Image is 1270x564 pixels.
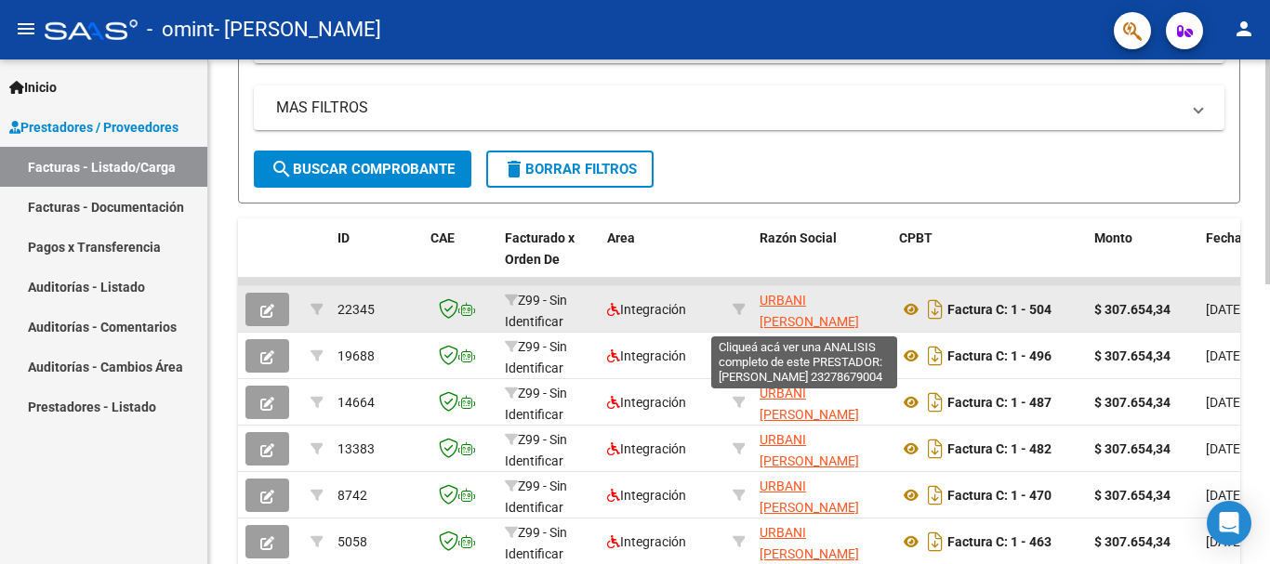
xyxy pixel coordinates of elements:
div: 23278679004 [760,429,884,468]
span: [DATE] [1206,302,1244,317]
span: [DATE] [1206,488,1244,503]
span: 8742 [337,488,367,503]
span: Borrar Filtros [503,161,637,177]
span: 13383 [337,441,375,456]
datatable-header-cell: Razón Social [752,218,892,300]
strong: Factura C: 1 - 487 [947,395,1052,410]
span: 5058 [337,534,367,549]
datatable-header-cell: Monto [1087,218,1198,300]
span: Integración [607,488,686,503]
i: Descargar documento [923,341,947,371]
span: [DATE] [1206,348,1244,363]
span: - [PERSON_NAME] [214,9,381,50]
span: Area [607,230,635,245]
span: CAE [430,230,455,245]
mat-icon: menu [15,18,37,40]
strong: Factura C: 1 - 496 [947,348,1052,363]
i: Descargar documento [923,480,947,510]
span: Z99 - Sin Identificar [505,479,567,515]
span: Integración [607,302,686,317]
span: Integración [607,534,686,549]
strong: $ 307.654,34 [1094,302,1171,317]
datatable-header-cell: Facturado x Orden De [497,218,600,300]
span: Z99 - Sin Identificar [505,432,567,468]
strong: $ 307.654,34 [1094,395,1171,410]
span: Z99 - Sin Identificar [505,339,567,375]
span: 22345 [337,302,375,317]
div: Open Intercom Messenger [1207,501,1251,545]
strong: $ 307.654,34 [1094,348,1171,363]
strong: Factura C: 1 - 463 [947,534,1052,549]
span: URBANI [PERSON_NAME] [760,293,859,329]
i: Descargar documento [923,434,947,464]
mat-panel-title: MAS FILTROS [276,98,1180,118]
span: - omint [147,9,214,50]
span: [DATE] [1206,395,1244,410]
span: URBANI [PERSON_NAME] [760,432,859,468]
span: Z99 - Sin Identificar [505,386,567,422]
button: Borrar Filtros [486,151,654,188]
div: 23278679004 [760,336,884,375]
span: URBANI [PERSON_NAME] [760,386,859,422]
div: 23278679004 [760,476,884,515]
datatable-header-cell: CAE [423,218,497,300]
datatable-header-cell: Area [600,218,725,300]
div: 23278679004 [760,383,884,422]
strong: $ 307.654,34 [1094,441,1171,456]
span: Inicio [9,77,57,98]
span: [DATE] [1206,441,1244,456]
i: Descargar documento [923,527,947,557]
span: Integración [607,348,686,363]
span: CPBT [899,230,933,245]
span: URBANI [PERSON_NAME] [760,479,859,515]
span: Prestadores / Proveedores [9,117,179,138]
mat-icon: delete [503,158,525,180]
span: Z99 - Sin Identificar [505,293,567,329]
span: Facturado x Orden De [505,230,575,267]
i: Descargar documento [923,387,947,417]
mat-icon: person [1233,18,1255,40]
span: Razón Social [760,230,837,245]
div: 23278679004 [760,290,884,329]
span: Monto [1094,230,1132,245]
span: 14664 [337,395,375,410]
span: URBANI [PERSON_NAME] [760,525,859,561]
i: Descargar documento [923,295,947,324]
mat-expansion-panel-header: MAS FILTROS [254,85,1224,130]
datatable-header-cell: ID [330,218,423,300]
span: [DATE] [1206,534,1244,549]
mat-icon: search [271,158,293,180]
span: Integración [607,441,686,456]
span: Integración [607,395,686,410]
span: 19688 [337,348,375,363]
span: Z99 - Sin Identificar [505,525,567,561]
button: Buscar Comprobante [254,151,471,188]
strong: Factura C: 1 - 470 [947,488,1052,503]
span: ID [337,230,350,245]
strong: $ 307.654,34 [1094,534,1171,549]
span: URBANI [PERSON_NAME] [760,339,859,375]
span: Buscar Comprobante [271,161,455,177]
datatable-header-cell: CPBT [892,218,1087,300]
strong: Factura C: 1 - 482 [947,441,1052,456]
div: 23278679004 [760,522,884,561]
strong: $ 307.654,34 [1094,488,1171,503]
strong: Factura C: 1 - 504 [947,302,1052,317]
